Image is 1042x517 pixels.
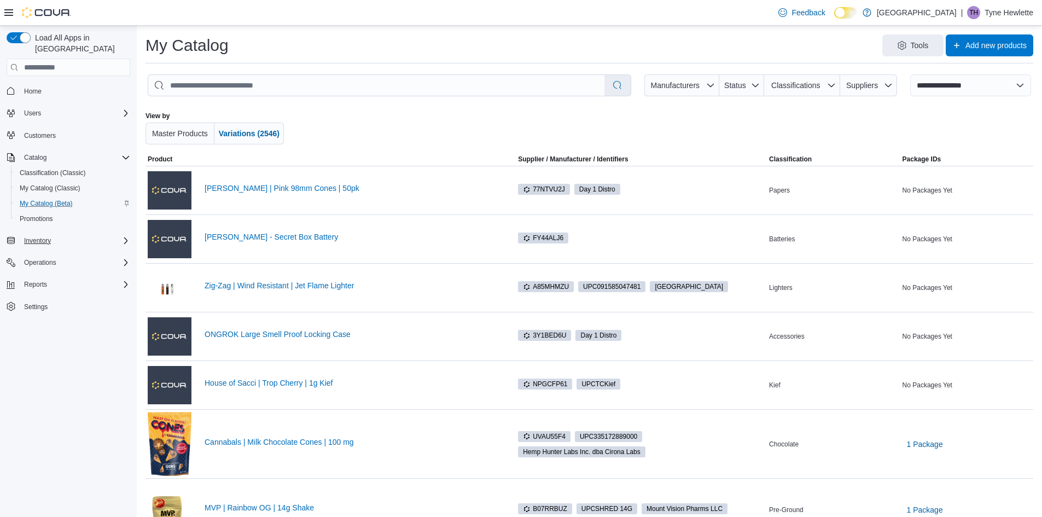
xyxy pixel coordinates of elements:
span: A85MHMZU [518,281,574,292]
span: My Catalog (Beta) [20,199,73,208]
span: Catalog [24,153,46,162]
div: Chocolate [767,438,900,451]
button: Master Products [145,123,214,144]
a: Customers [20,129,60,142]
span: Variations (2546) [219,129,280,138]
span: 1 Package [907,504,943,515]
span: Classifications [771,81,820,90]
span: Day 1 Distro [575,330,621,341]
span: Users [20,107,130,120]
span: Home [20,84,130,97]
span: My Catalog (Classic) [20,184,80,193]
span: My Catalog (Classic) [15,182,130,195]
button: My Catalog (Classic) [11,181,135,196]
span: FY44ALJ6 [518,233,568,243]
p: Tyne Hewlette [985,6,1033,19]
img: Blazy Susan | Pink 98mm Cones | 50pk [148,171,191,210]
button: Promotions [11,211,135,226]
button: Reports [2,277,135,292]
span: Customers [20,129,130,142]
span: Settings [24,303,48,311]
span: UPC 335172889000 [580,432,637,442]
span: Add new products [965,40,1027,51]
span: UVAU55F4 [518,431,571,442]
a: Home [20,85,46,98]
span: My Catalog (Beta) [15,197,130,210]
a: Classification (Classic) [15,166,90,179]
span: Inventory [24,236,51,245]
span: NPGCFP61 [518,379,572,390]
span: Settings [20,300,130,313]
a: Promotions [15,212,57,225]
button: Classification (Classic) [11,165,135,181]
img: Cova [22,7,71,18]
a: House of Sacci | Trop Cherry | 1g Kief [205,379,498,387]
button: Inventory [2,233,135,248]
div: No Packages Yet [900,330,1033,343]
button: Variations (2546) [214,123,284,144]
div: Batteries [767,233,900,246]
a: Settings [20,300,52,313]
div: Tyne Hewlette [967,6,980,19]
span: Reports [20,278,130,291]
span: Load All Apps in [GEOGRAPHIC_DATA] [31,32,130,54]
button: 1 Package [903,433,947,455]
div: No Packages Yet [900,379,1033,392]
span: Hemp Hunter Labs Inc. dba Cirona Labs [523,447,641,457]
span: Package IDs [903,155,941,164]
img: ONGROK Large Smell Proof Locking Case [148,317,191,356]
span: NPGCFP61 [523,379,567,389]
button: Manufacturers [644,74,719,96]
button: Reports [20,278,51,291]
span: Classification (Classic) [20,169,86,177]
div: No Packages Yet [900,281,1033,294]
button: Users [2,106,135,121]
span: UPC SHRED 14G [581,504,632,514]
div: No Packages Yet [900,233,1033,246]
a: [PERSON_NAME] | Pink 98mm Cones | 50pk [205,184,498,193]
div: Lighters [767,281,900,294]
img: Zig-Zag | Wind Resistant | Jet Flame Lighter [148,274,191,303]
div: Papers [767,184,900,197]
span: FY44ALJ6 [523,233,563,243]
span: Hemp Hunter Labs Inc. dba Cirona Labs [518,446,645,457]
span: UPCTCKief [577,379,620,390]
span: Status [724,81,746,90]
button: Settings [2,299,135,315]
span: 1 Package [907,439,943,450]
a: My Catalog (Classic) [15,182,85,195]
span: Promotions [15,212,130,225]
a: Cannabals | Milk Chocolate Cones | 100 mg [205,438,498,446]
img: House of Sacci | Trop Cherry | 1g Kief [148,366,191,404]
a: Feedback [774,2,829,24]
button: Customers [2,127,135,143]
span: Users [24,109,41,118]
span: New Amsterdam [650,281,728,292]
span: UPCSHRED 14G [577,503,637,514]
span: A85MHMZU [523,282,569,292]
span: Feedback [791,7,825,18]
span: Mount Vision Pharms LLC [647,504,723,514]
span: Day 1 Distro [574,184,620,195]
button: Operations [2,255,135,270]
span: UVAU55F4 [523,432,566,442]
span: Operations [20,256,130,269]
div: Accessories [767,330,900,343]
span: Master Products [152,129,208,138]
div: Supplier / Manufacturer / Identifiers [518,155,628,164]
div: Kief [767,379,900,392]
span: Mount Vision Pharms LLC [642,503,727,514]
span: Manufacturers [651,81,700,90]
div: No Packages Yet [900,184,1033,197]
p: [GEOGRAPHIC_DATA] [877,6,957,19]
a: Zig-Zag | Wind Resistant | Jet Flame Lighter [205,281,498,290]
button: Catalog [20,151,51,164]
span: B07RRBUZ [523,504,567,514]
span: Classification [769,155,812,164]
span: Promotions [20,214,53,223]
span: TH [969,6,978,19]
img: Blazy Susan - Secret Box Battery [148,220,191,258]
span: Tools [911,40,929,51]
span: Inventory [20,234,130,247]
